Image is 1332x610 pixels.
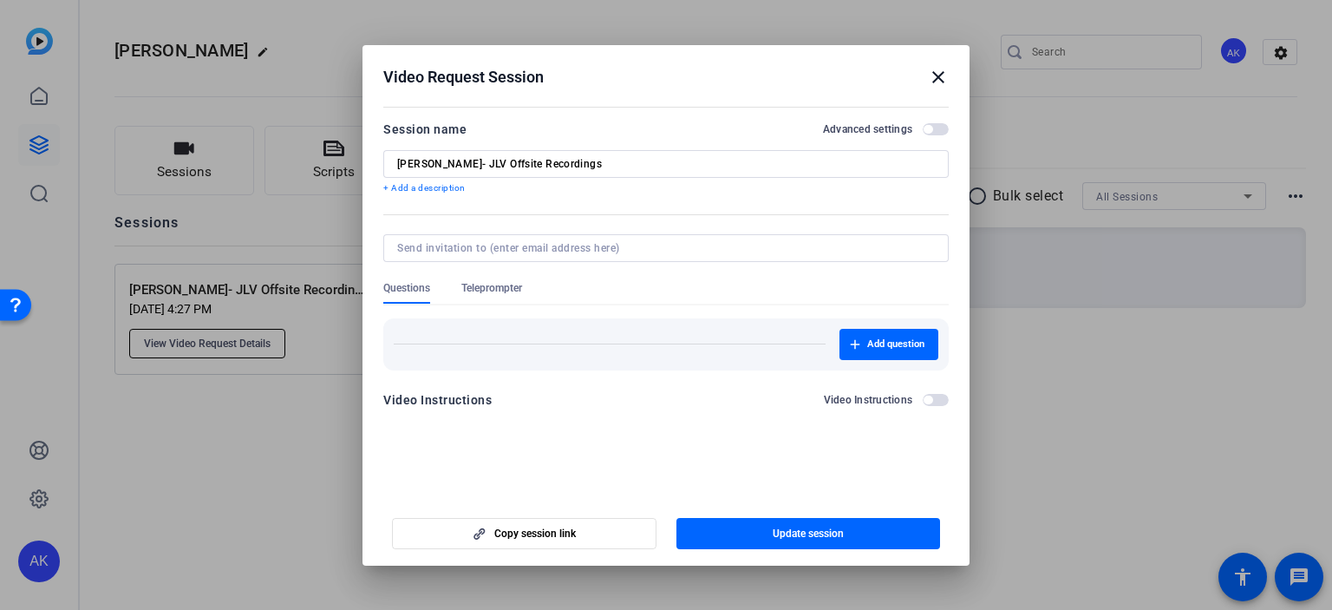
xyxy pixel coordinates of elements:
span: Questions [383,281,430,295]
span: Teleprompter [461,281,522,295]
div: Video Request Session [383,67,949,88]
button: Copy session link [392,518,656,549]
div: Session name [383,119,467,140]
h2: Advanced settings [823,122,912,136]
h2: Video Instructions [824,393,913,407]
span: Add question [867,338,924,351]
input: Send invitation to (enter email address here) [397,241,928,255]
span: Copy session link [494,527,576,541]
button: Update session [676,518,941,549]
div: Video Instructions [383,390,492,410]
span: Update session [773,527,844,541]
p: + Add a description [383,181,949,195]
button: Add question [839,329,938,360]
mat-icon: close [928,67,949,88]
input: Enter Session Name [397,157,935,171]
